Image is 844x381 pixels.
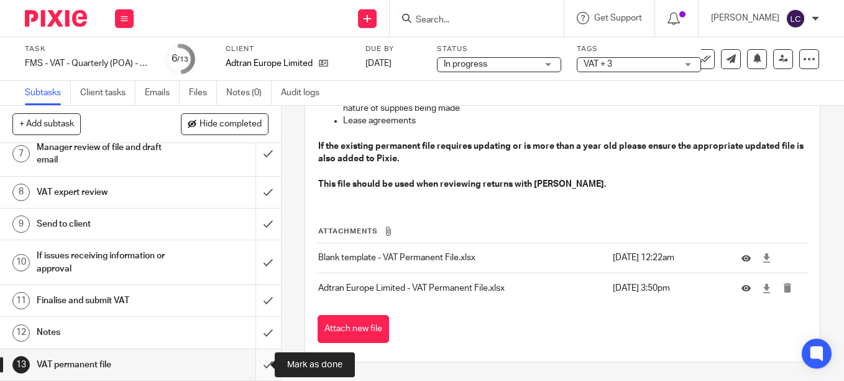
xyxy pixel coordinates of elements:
span: Get Support [594,14,642,22]
span: VAT + 3 [584,60,612,68]
button: Attach new file [318,315,389,343]
label: Task [25,44,149,54]
img: svg%3E [786,9,805,29]
a: Audit logs [281,81,329,105]
h1: Send to client [37,215,174,233]
h1: Notes [37,323,174,342]
span: In progress [444,60,487,68]
p: [PERSON_NAME] [711,12,779,24]
h1: VAT permanent file [37,355,174,374]
span: Hide completed [200,120,262,129]
img: Pixie [25,10,87,27]
p: [DATE] 12:22am [613,252,723,264]
div: FMS - VAT - Quarterly (POA) - May - July, 2025 [25,57,149,70]
a: Subtasks [25,81,71,105]
h1: Finalise and submit VAT [37,291,174,310]
h1: Manager review of file and draft email [37,138,174,170]
a: Download [762,252,771,264]
span: Attachments [318,228,378,235]
a: Emails [145,81,180,105]
span: [DATE] [365,59,392,68]
p: [DATE] 3:50pm [613,282,723,294]
div: FMS - VAT - Quarterly (POA) - [DATE] - [DATE] [25,57,149,70]
a: Files [189,81,217,105]
div: 6 [172,52,188,66]
a: Notes (0) [226,81,272,105]
h1: If issues receiving information or approval [37,247,174,278]
div: 7 [12,145,30,162]
p: Blank template - VAT Permanent File.xlsx [318,252,606,264]
label: Client [226,44,350,54]
p: Adtran Europe Limited [226,57,313,70]
div: 10 [12,254,30,271]
div: 9 [12,215,30,233]
p: Lease agreements [343,115,807,127]
p: Adtran Europe Limited - VAT Permanent File.xlsx [318,282,606,294]
h1: VAT expert review [37,183,174,202]
button: + Add subtask [12,113,81,134]
strong: If the existing permanent file requires updating or is more than a year old please ensure the app... [318,142,805,163]
small: /13 [177,56,188,63]
button: Hide completed [181,113,268,134]
div: 13 [12,356,30,374]
strong: This file should be used when reviewing returns with [PERSON_NAME]. [318,180,606,189]
div: 11 [12,292,30,309]
label: Due by [365,44,421,54]
div: 12 [12,324,30,342]
label: Status [437,44,561,54]
label: Tags [577,44,701,54]
a: Download [762,282,771,294]
input: Search [415,15,526,26]
a: Client tasks [80,81,135,105]
div: 8 [12,184,30,201]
